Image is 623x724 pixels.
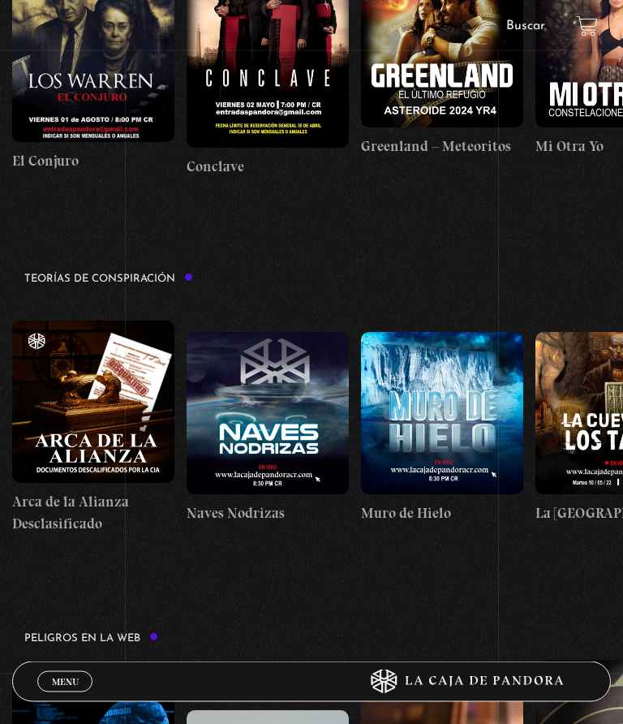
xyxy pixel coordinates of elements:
h4: Greenland – Meteoritos [361,136,523,158]
span: Cerrar [46,691,84,702]
a: View your shopping cart [576,15,598,37]
h4: Muro de Hielo [361,503,523,525]
h4: Arca de la Alianza Desclasificado [12,492,174,536]
h3: Teorías de Conspiración [24,274,193,285]
span: Menu [52,677,79,687]
a: Naves Nodrizas [187,301,349,556]
h4: El Conjuro [12,151,174,173]
h3: Peligros en la web [24,633,158,644]
h4: Conclave [187,157,349,179]
a: Arca de la Alianza Desclasificado [12,301,174,556]
h4: Naves Nodrizas [187,503,349,525]
a: Muro de Hielo [361,301,523,556]
a: Buscar [506,19,545,32]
